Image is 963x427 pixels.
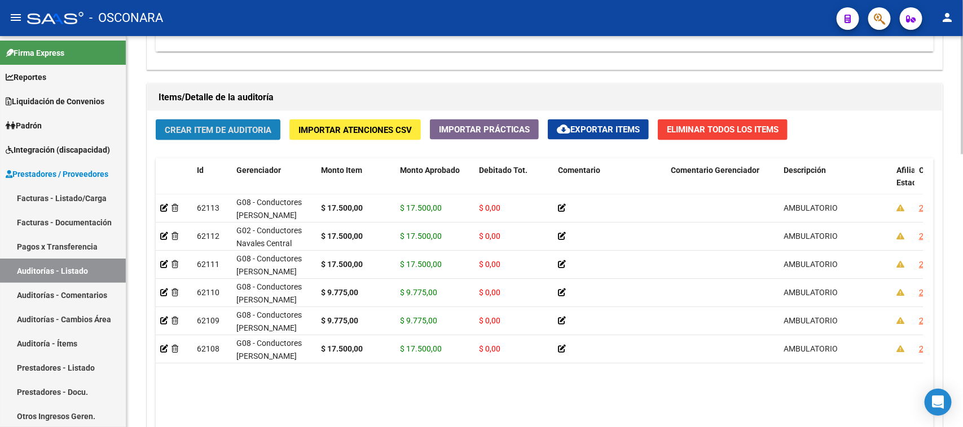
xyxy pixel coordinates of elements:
span: Integración (discapacidad) [6,144,110,156]
span: AMBULATORIO [784,232,838,241]
button: Crear Item de Auditoria [156,119,280,140]
span: Padrón [6,119,42,132]
datatable-header-cell: Comentario [553,158,666,208]
strong: $ 17.500,00 [321,232,363,241]
div: Open Intercom Messenger [925,389,952,416]
span: G08 - Conductores [PERSON_NAME] [236,339,302,361]
button: Exportar Items [548,119,649,140]
span: 62110 [197,288,219,297]
datatable-header-cell: Descripción [779,158,892,208]
span: $ 9.775,00 [400,288,437,297]
span: Comentario [558,166,600,175]
span: Comentario Gerenciador [671,166,759,175]
span: Id [197,166,204,175]
span: $ 17.500,00 [400,260,442,269]
span: Importar Atenciones CSV [298,125,412,135]
datatable-header-cell: Comentario Gerenciador [666,158,779,208]
span: Eliminar Todos los Items [667,124,779,135]
span: Liquidación de Convenios [6,95,104,108]
span: $ 0,00 [479,316,500,325]
span: Firma Express [6,47,64,59]
span: 62108 [197,344,219,353]
span: $ 0,00 [479,288,500,297]
mat-icon: menu [9,11,23,24]
datatable-header-cell: Monto Aprobado [395,158,474,208]
span: $ 0,00 [479,344,500,353]
h1: Items/Detalle de la auditoría [159,88,931,106]
span: G08 - Conductores [PERSON_NAME] [236,254,302,276]
button: Importar Atenciones CSV [289,119,421,140]
span: 62113 [197,203,219,212]
span: AMBULATORIO [784,203,838,212]
strong: $ 17.500,00 [321,203,363,212]
span: $ 17.500,00 [400,344,442,353]
span: $ 0,00 [479,232,500,241]
span: $ 0,00 [479,260,500,269]
span: Crear Item de Auditoria [165,125,271,135]
mat-icon: person [940,11,954,24]
span: Gerenciador [236,166,281,175]
span: AMBULATORIO [784,260,838,269]
span: G08 - Conductores [PERSON_NAME] [236,198,302,220]
span: Prestadores / Proveedores [6,168,108,180]
span: Afiliado Estado [896,166,925,188]
span: $ 0,00 [479,203,500,212]
span: G02 - Conductores Navales Central [236,226,302,248]
span: - OSCONARA [89,6,163,30]
span: Monto Item [321,166,362,175]
span: 62109 [197,316,219,325]
span: CUIL [919,166,936,175]
span: AMBULATORIO [784,344,838,353]
span: G08 - Conductores [PERSON_NAME] [236,282,302,304]
strong: $ 9.775,00 [321,288,358,297]
strong: $ 17.500,00 [321,344,363,353]
strong: $ 9.775,00 [321,316,358,325]
span: AMBULATORIO [784,288,838,297]
datatable-header-cell: Id [192,158,232,208]
datatable-header-cell: Monto Item [316,158,395,208]
button: Importar Prácticas [430,119,539,140]
span: Descripción [784,166,826,175]
span: Debitado Tot. [479,166,527,175]
span: 62111 [197,260,219,269]
mat-icon: cloud_download [557,122,570,136]
span: Importar Prácticas [439,124,530,135]
strong: $ 17.500,00 [321,260,363,269]
datatable-header-cell: Debitado Tot. [474,158,553,208]
span: $ 17.500,00 [400,203,442,212]
datatable-header-cell: Gerenciador [232,158,316,208]
span: $ 17.500,00 [400,232,442,241]
span: 62112 [197,232,219,241]
datatable-header-cell: Afiliado Estado [892,158,914,208]
span: Monto Aprobado [400,166,460,175]
span: AMBULATORIO [784,316,838,325]
span: Exportar Items [557,124,640,135]
span: $ 9.775,00 [400,316,437,325]
button: Eliminar Todos los Items [658,119,788,140]
span: G08 - Conductores [PERSON_NAME] [236,310,302,332]
span: Reportes [6,71,46,83]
